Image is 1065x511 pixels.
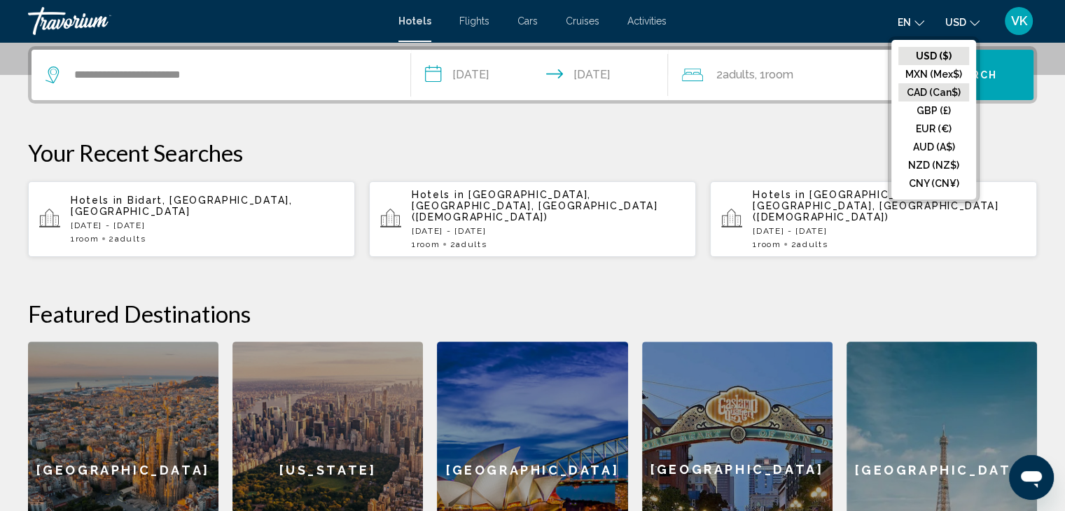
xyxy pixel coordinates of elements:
[411,50,669,100] button: Check-in date: Sep 8, 2025 Check-out date: Sep 12, 2025
[627,15,667,27] a: Activities
[898,120,969,138] button: EUR (€)
[566,15,599,27] a: Cruises
[898,156,969,174] button: NZD (NZ$)
[898,17,911,28] span: en
[459,15,489,27] a: Flights
[412,226,685,236] p: [DATE] - [DATE]
[791,239,828,249] span: 2
[28,300,1037,328] h2: Featured Destinations
[753,189,998,223] span: [GEOGRAPHIC_DATA], [GEOGRAPHIC_DATA], [GEOGRAPHIC_DATA] ([DEMOGRAPHIC_DATA])
[797,239,828,249] span: Adults
[412,189,464,200] span: Hotels in
[417,239,440,249] span: Room
[945,12,980,32] button: Change currency
[76,234,99,244] span: Room
[754,65,793,85] span: , 1
[898,12,924,32] button: Change language
[28,181,355,258] button: Hotels in Bidart, [GEOGRAPHIC_DATA], [GEOGRAPHIC_DATA][DATE] - [DATE]1Room2Adults
[753,239,781,249] span: 1
[668,50,912,100] button: Travelers: 2 adults, 0 children
[369,181,696,258] button: Hotels in [GEOGRAPHIC_DATA], [GEOGRAPHIC_DATA], [GEOGRAPHIC_DATA] ([DEMOGRAPHIC_DATA])[DATE] - [D...
[753,189,805,200] span: Hotels in
[898,47,969,65] button: USD ($)
[1009,455,1054,500] iframe: Кнопка запуска окна обмена сообщениями
[716,65,754,85] span: 2
[28,7,384,35] a: Travorium
[898,138,969,156] button: AUD (A$)
[1001,6,1037,36] button: User Menu
[450,239,487,249] span: 2
[765,68,793,81] span: Room
[753,226,1026,236] p: [DATE] - [DATE]
[71,220,344,230] p: [DATE] - [DATE]
[517,15,538,27] a: Cars
[1011,14,1027,28] span: VK
[898,101,969,120] button: GBP (£)
[898,174,969,192] button: CNY (CN¥)
[456,239,487,249] span: Adults
[115,234,146,244] span: Adults
[398,15,431,27] a: Hotels
[898,83,969,101] button: CAD (Can$)
[898,65,969,83] button: MXN (Mex$)
[945,17,966,28] span: USD
[412,239,440,249] span: 1
[71,234,99,244] span: 1
[412,189,657,223] span: [GEOGRAPHIC_DATA], [GEOGRAPHIC_DATA], [GEOGRAPHIC_DATA] ([DEMOGRAPHIC_DATA])
[722,68,754,81] span: Adults
[71,195,293,217] span: Bidart, [GEOGRAPHIC_DATA], [GEOGRAPHIC_DATA]
[28,139,1037,167] p: Your Recent Searches
[32,50,1033,100] div: Search widget
[109,234,146,244] span: 2
[71,195,123,206] span: Hotels in
[710,181,1037,258] button: Hotels in [GEOGRAPHIC_DATA], [GEOGRAPHIC_DATA], [GEOGRAPHIC_DATA] ([DEMOGRAPHIC_DATA])[DATE] - [D...
[758,239,781,249] span: Room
